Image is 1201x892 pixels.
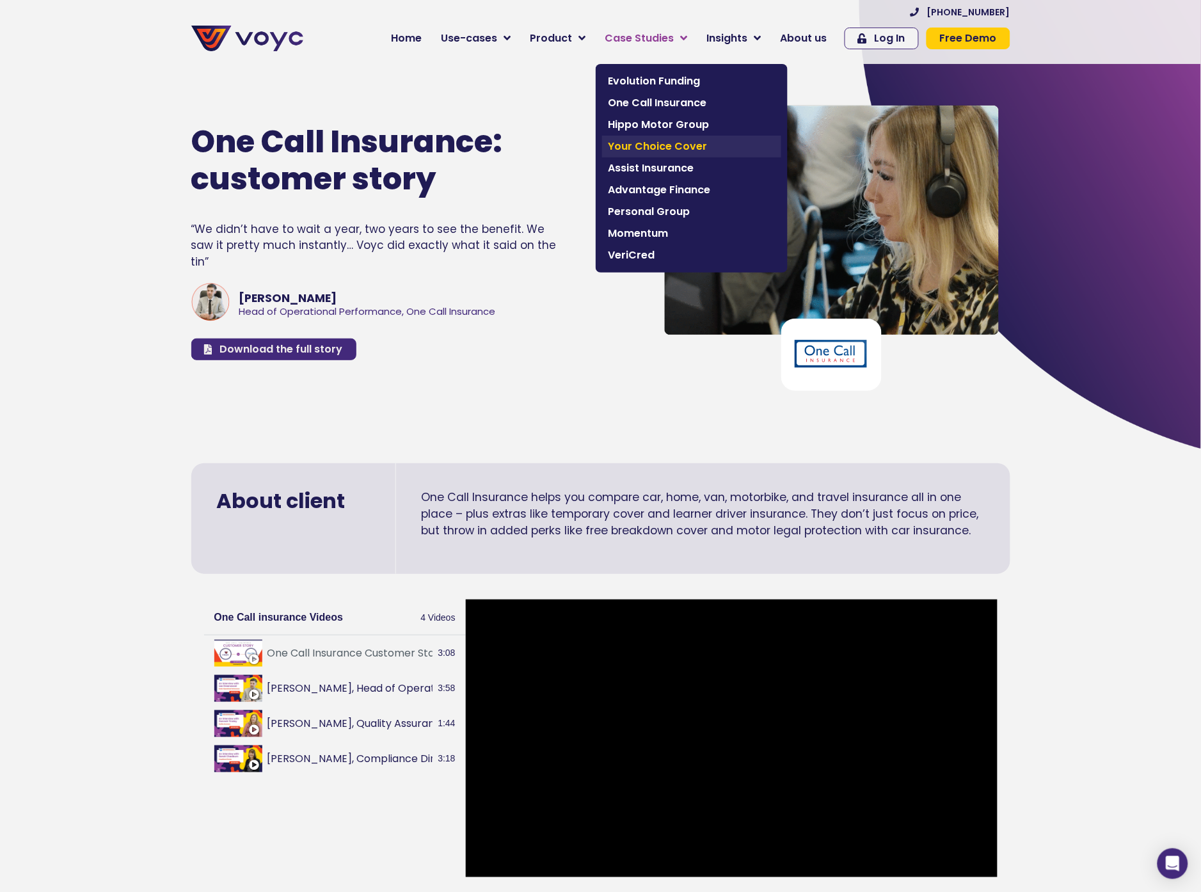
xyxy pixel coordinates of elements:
[438,741,455,776] span: 3:18
[771,26,837,51] a: About us
[608,117,775,132] span: Hippo Motor Group
[438,706,455,741] span: 1:44
[521,26,596,51] a: Product
[940,33,997,44] span: Free Demo
[214,605,344,630] h2: One Call insurance Videos
[608,139,775,154] span: Your Choice Cover
[438,635,455,671] span: 3:08
[382,26,432,51] a: Home
[608,226,775,241] span: Momentum
[392,31,422,46] span: Home
[214,675,262,702] img: Lee Greenwood, Head of Operational Performance, One Call Insurance interview with Voyc
[608,248,775,263] span: VeriCred
[220,344,343,354] span: Download the full story
[214,710,262,737] img: Hannah Tinsley, Quality Assurance, One Call Insurance interview with Voyc
[438,671,455,706] span: 3:58
[608,161,775,176] span: Assist Insurance
[602,223,781,244] a: Momentum
[707,31,748,46] span: Insights
[875,33,905,44] span: Log In
[267,646,433,661] button: One Call Insurance Customer Story - Voyc
[927,8,1010,17] span: [PHONE_NUMBER]
[191,338,356,360] a: Download the full story
[191,221,557,271] div: “We didn’t have to wait a year, two years to see the benefit. We saw it pretty much instantly… Vo...
[602,70,781,92] a: Evolution Funding
[214,745,262,772] img: Sarah Chadburn, Compliance Director, One Call Insurance interview with Voyc
[608,204,775,219] span: Personal Group
[1157,848,1188,879] div: Open Intercom Messenger
[432,26,521,51] a: Use-cases
[602,114,781,136] a: Hippo Motor Group
[927,28,1010,49] a: Free Demo
[441,31,498,46] span: Use-cases
[781,31,827,46] span: About us
[217,489,370,513] h2: About client
[602,201,781,223] a: Personal Group
[596,26,697,51] a: Case Studies
[602,244,781,266] a: VeriCred
[602,179,781,201] a: Advantage Finance
[267,751,433,767] button: [PERSON_NAME], Compliance Director, One Call Insurance interview with Voyc
[697,26,771,51] a: Insights
[605,31,674,46] span: Case Studies
[608,182,775,198] span: Advantage Finance
[267,681,433,696] button: [PERSON_NAME], Head of Operational Performance, One Call Insurance interview with [PERSON_NAME]
[602,157,781,179] a: Assist Insurance
[602,136,781,157] a: Your Choice Cover
[422,489,985,539] p: One Call Insurance helps you compare car, home, van, motorbike, and travel insurance all in one p...
[845,28,919,49] a: Log In
[239,307,496,317] div: Head of Operational Performance, One Call Insurance
[214,640,262,667] img: One Call Insurance Customer Story - Voyc
[602,92,781,114] a: One Call Insurance
[911,8,1010,17] a: [PHONE_NUMBER]
[267,716,433,731] button: [PERSON_NAME], Quality Assurance, One Call Insurance interview with Voyc
[191,26,303,51] img: voyc-full-logo
[608,95,775,111] span: One Call Insurance
[191,123,536,197] h1: One Call Insurance: customer story
[239,290,496,307] div: [PERSON_NAME]
[608,74,775,89] span: Evolution Funding
[530,31,573,46] span: Product
[466,600,998,877] iframe: One Call Insurance Customer Story - Voyc
[420,600,455,624] span: 4 Videos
